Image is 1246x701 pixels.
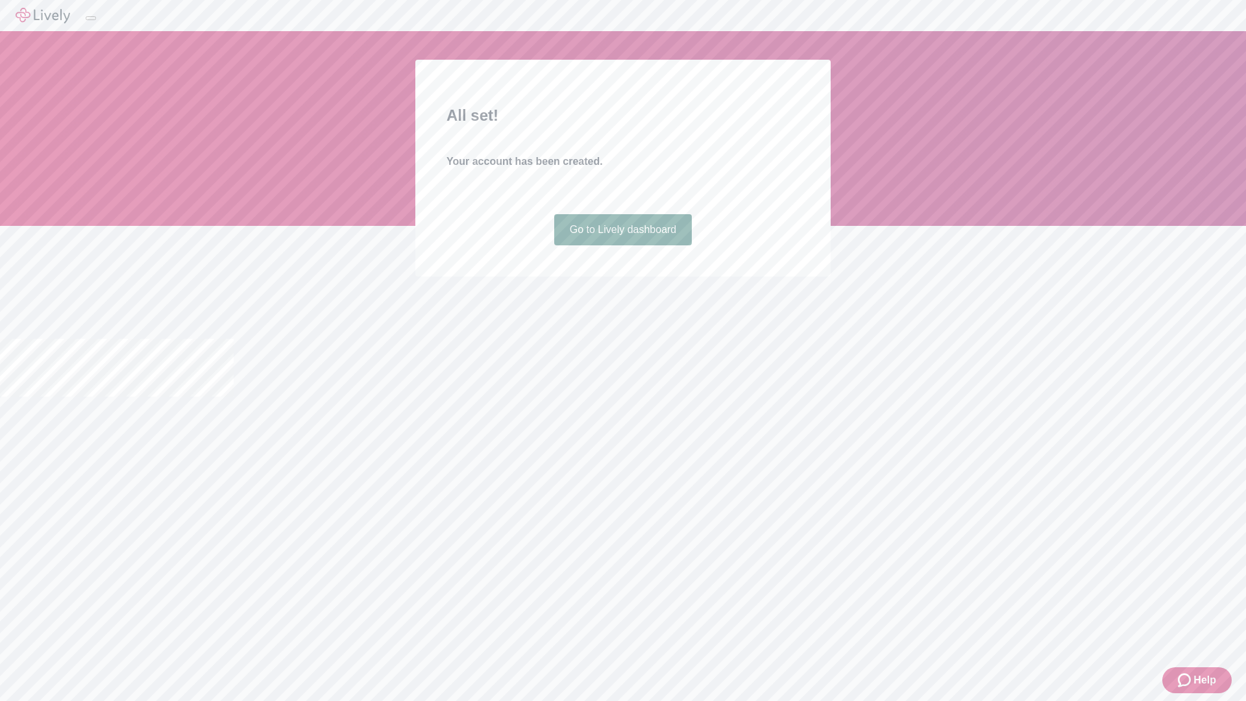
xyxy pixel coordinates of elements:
[1178,672,1193,688] svg: Zendesk support icon
[86,16,96,20] button: Log out
[16,8,70,23] img: Lively
[446,104,800,127] h2: All set!
[1162,667,1232,693] button: Zendesk support iconHelp
[1193,672,1216,688] span: Help
[554,214,692,245] a: Go to Lively dashboard
[446,154,800,169] h4: Your account has been created.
